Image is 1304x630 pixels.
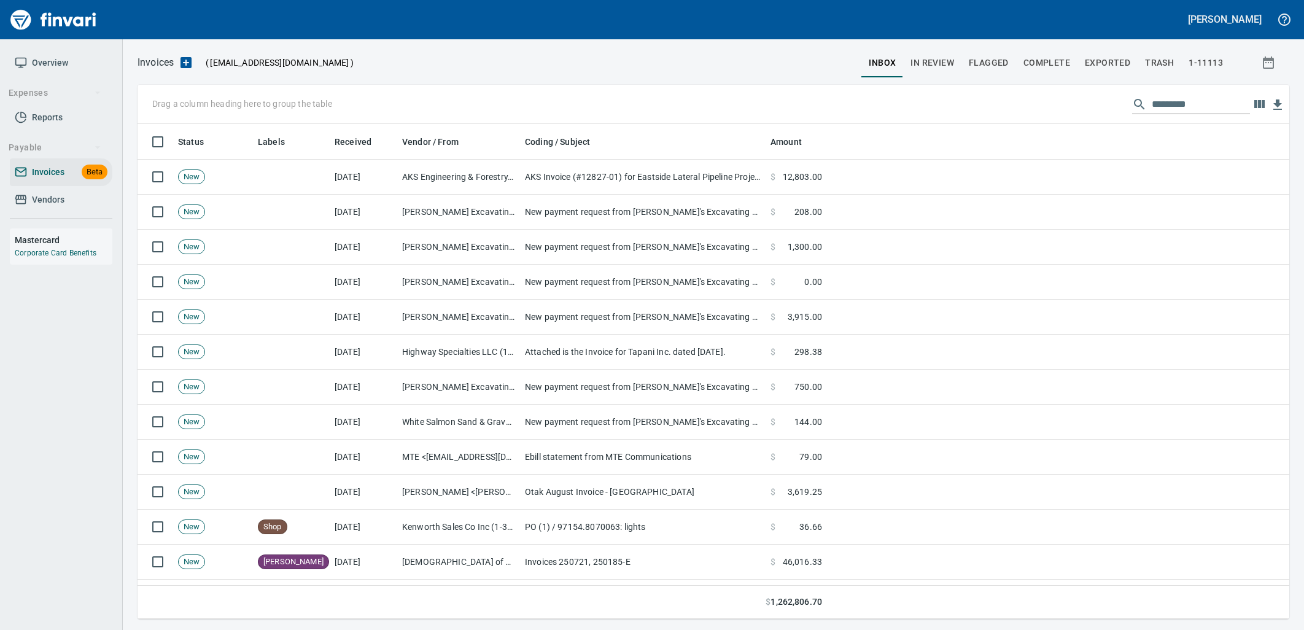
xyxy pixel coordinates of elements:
[32,110,63,125] span: Reports
[770,134,802,149] span: Amount
[788,486,822,498] span: 3,619.25
[179,486,204,498] span: New
[520,545,766,580] td: Invoices 250721, 250185-E
[910,55,954,71] span: In Review
[330,300,397,335] td: [DATE]
[402,134,459,149] span: Vendor / From
[330,230,397,265] td: [DATE]
[10,158,112,186] a: InvoicesBeta
[525,134,606,149] span: Coding / Subject
[7,5,99,34] img: Finvari
[32,192,64,208] span: Vendors
[335,134,371,149] span: Received
[520,265,766,300] td: New payment request from [PERSON_NAME]'s Excavating LLC for 3915.00 - invoice 9643
[258,521,287,533] span: Shop
[330,335,397,370] td: [DATE]
[138,55,174,70] nav: breadcrumb
[258,134,301,149] span: Labels
[804,276,822,288] span: 0.00
[32,55,68,71] span: Overview
[174,55,198,70] button: Upload an Invoice
[179,276,204,288] span: New
[770,596,822,609] span: 1,262,806.70
[330,580,397,615] td: [DATE]
[258,134,285,149] span: Labels
[770,276,775,288] span: $
[397,195,520,230] td: [PERSON_NAME] Excavating LLC (1-22988)
[330,195,397,230] td: [DATE]
[9,140,101,155] span: Payable
[179,416,204,428] span: New
[179,521,204,533] span: New
[330,265,397,300] td: [DATE]
[770,451,775,463] span: $
[1185,10,1265,29] button: [PERSON_NAME]
[520,160,766,195] td: AKS Invoice (#12827-01) for Eastside Lateral Pipeline Project Phase II - Fir Mountain Rd - [GEOGR...
[969,55,1009,71] span: Flagged
[799,521,822,533] span: 36.66
[402,134,475,149] span: Vendor / From
[869,55,896,71] span: inbox
[1189,55,1223,71] span: 1-11113
[15,249,96,257] a: Corporate Card Benefits
[397,475,520,510] td: [PERSON_NAME] <[PERSON_NAME][EMAIL_ADDRESS][PERSON_NAME][DOMAIN_NAME]>
[10,49,112,77] a: Overview
[397,545,520,580] td: [DEMOGRAPHIC_DATA] of All Trades LLC. dba C.O.A.T Flagging (1-22216)
[179,451,204,463] span: New
[1268,96,1287,114] button: Download table
[397,300,520,335] td: [PERSON_NAME] Excavating LLC (1-22988)
[520,580,766,615] td: Invoices 250721, 250185-E
[770,416,775,428] span: $
[770,521,775,533] span: $
[330,475,397,510] td: [DATE]
[1023,55,1070,71] span: Complete
[520,195,766,230] td: New payment request from [PERSON_NAME]'s Excavating LLC for 1300.00 - invoice 9644
[15,233,112,247] h6: Mastercard
[178,134,220,149] span: Status
[178,134,204,149] span: Status
[520,370,766,405] td: New payment request from [PERSON_NAME]'s Excavating LLC for 750.00 - invoice 9637
[788,311,822,323] span: 3,915.00
[1250,52,1289,74] button: Show invoices within a particular date range
[783,171,822,183] span: 12,803.00
[179,311,204,323] span: New
[179,556,204,568] span: New
[397,335,520,370] td: Highway Specialties LLC (1-10458)
[397,230,520,265] td: [PERSON_NAME] Excavating LLC (1-22988)
[770,556,775,568] span: $
[4,136,106,159] button: Payable
[330,545,397,580] td: [DATE]
[520,475,766,510] td: Otak August Invoice - [GEOGRAPHIC_DATA]
[397,510,520,545] td: Kenworth Sales Co Inc (1-38304)
[258,556,328,568] span: [PERSON_NAME]
[783,556,822,568] span: 46,016.33
[520,405,766,440] td: New payment request from [PERSON_NAME]'s Excavating LLC for 750.00 - invoice 9637
[152,98,332,110] p: Drag a column heading here to group the table
[397,370,520,405] td: [PERSON_NAME] Excavating LLC (1-22988)
[330,510,397,545] td: [DATE]
[794,416,822,428] span: 144.00
[770,134,818,149] span: Amount
[335,134,387,149] span: Received
[4,82,106,104] button: Expenses
[770,381,775,393] span: $
[330,370,397,405] td: [DATE]
[209,56,350,69] span: [EMAIL_ADDRESS][DOMAIN_NAME]
[397,265,520,300] td: [PERSON_NAME] Excavating LLC (1-22988)
[525,134,590,149] span: Coding / Subject
[1188,13,1262,26] h5: [PERSON_NAME]
[788,241,822,253] span: 1,300.00
[9,85,101,101] span: Expenses
[770,311,775,323] span: $
[520,440,766,475] td: Ebill statement from MTE Communications
[397,580,520,615] td: [DEMOGRAPHIC_DATA] of All Trades LLC. dba C.O.A.T Flagging (1-22216)
[179,346,204,358] span: New
[330,440,397,475] td: [DATE]
[82,165,107,179] span: Beta
[397,160,520,195] td: AKS Engineering & Forestry, LLC (1-10029)
[770,206,775,218] span: $
[10,104,112,131] a: Reports
[770,241,775,253] span: $
[1085,55,1130,71] span: Exported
